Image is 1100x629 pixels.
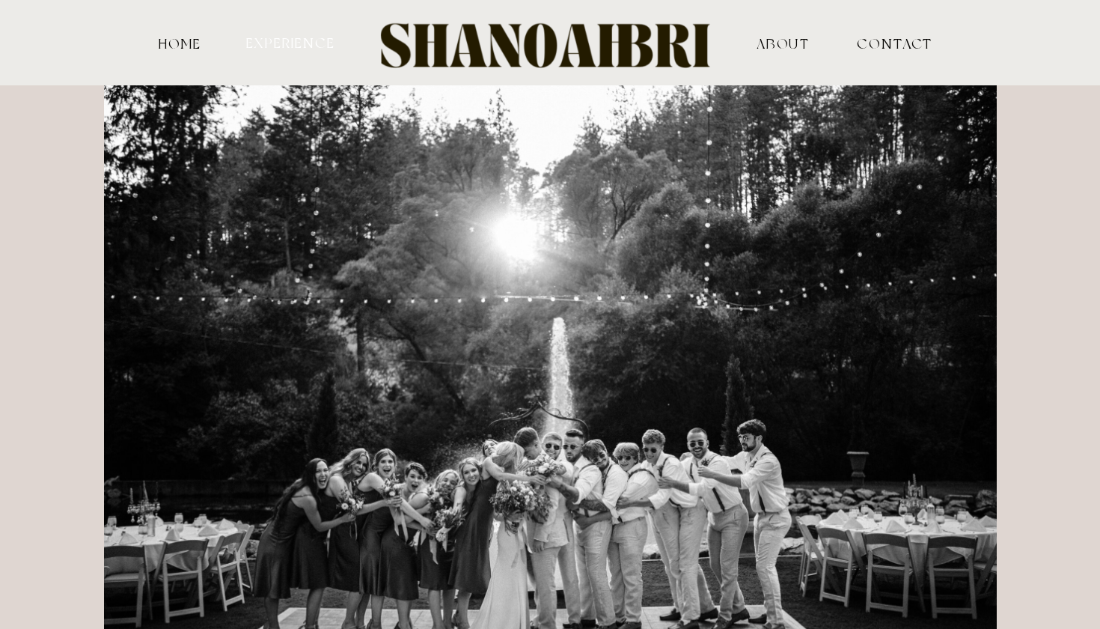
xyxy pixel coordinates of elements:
a: contact [857,36,908,49]
a: experience [244,35,337,49]
a: ABOUT [709,36,857,49]
a: HOME [156,36,204,49]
